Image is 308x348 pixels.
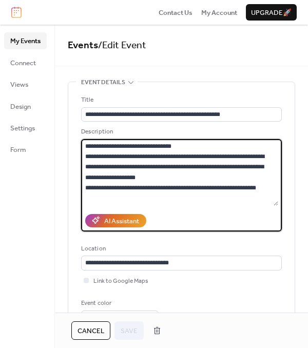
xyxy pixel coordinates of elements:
[81,95,280,105] div: Title
[10,58,36,68] span: Connect
[93,276,148,286] span: Link to Google Maps
[4,76,47,92] a: Views
[81,298,157,308] div: Event color
[159,7,192,17] a: Contact Us
[11,7,22,18] img: logo
[159,8,192,18] span: Contact Us
[4,141,47,158] a: Form
[98,36,146,55] span: / Edit Event
[10,80,28,90] span: Views
[10,145,26,155] span: Form
[78,326,104,336] span: Cancel
[4,32,47,49] a: My Events
[201,7,237,17] a: My Account
[71,321,110,340] button: Cancel
[104,216,139,226] div: AI Assistant
[251,8,292,18] span: Upgrade 🚀
[4,120,47,136] a: Settings
[81,127,280,137] div: Description
[81,78,125,88] span: Event details
[81,244,280,254] div: Location
[4,98,47,114] a: Design
[85,214,146,227] button: AI Assistant
[10,102,31,112] span: Design
[68,36,98,55] a: Events
[4,54,47,71] a: Connect
[10,123,35,133] span: Settings
[201,8,237,18] span: My Account
[10,36,41,46] span: My Events
[246,4,297,21] button: Upgrade🚀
